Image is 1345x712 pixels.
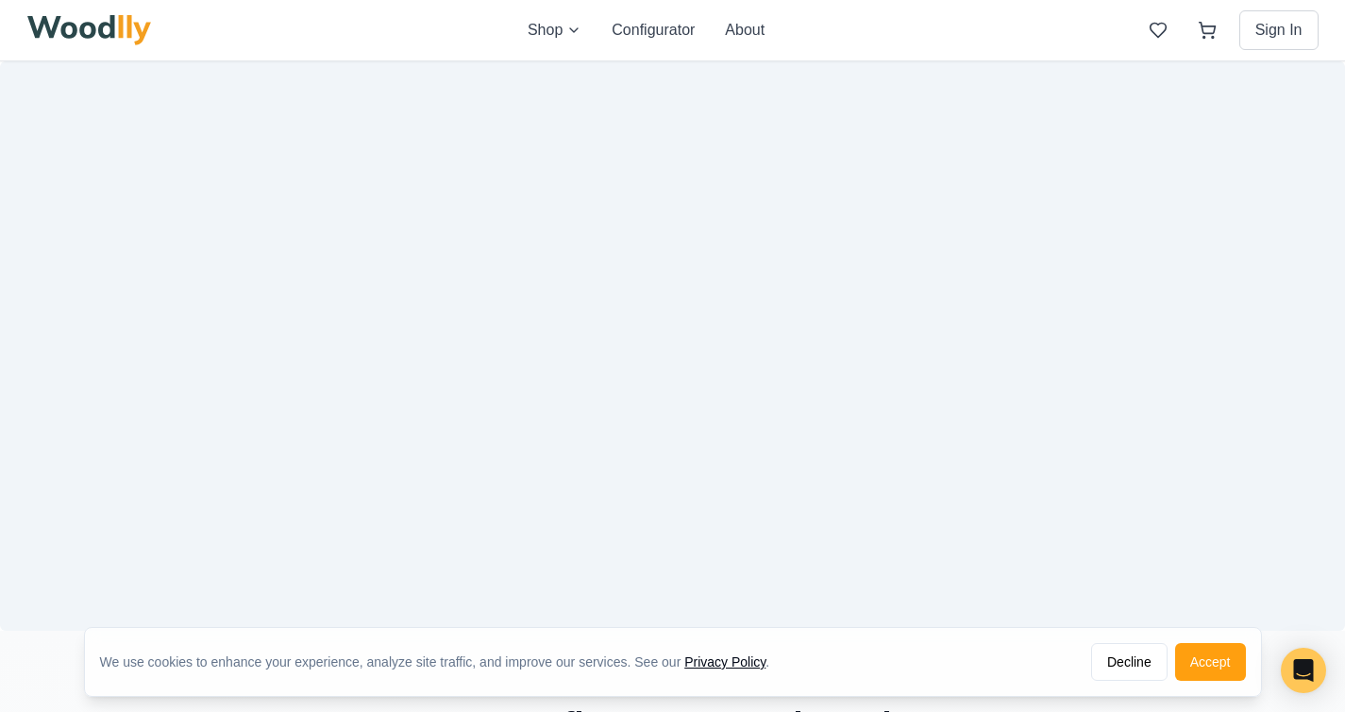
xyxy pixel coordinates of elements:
img: Woodlly [27,15,152,45]
button: Configurator [612,19,695,42]
a: Privacy Policy [684,654,765,670]
button: Decline [1091,643,1168,681]
button: Sign In [1239,10,1319,50]
button: About [725,19,765,42]
button: Accept [1175,643,1246,681]
div: We use cookies to enhance your experience, analyze site traffic, and improve our services. See our . [100,653,785,671]
div: Open Intercom Messenger [1281,648,1326,693]
button: Shop [528,19,581,42]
